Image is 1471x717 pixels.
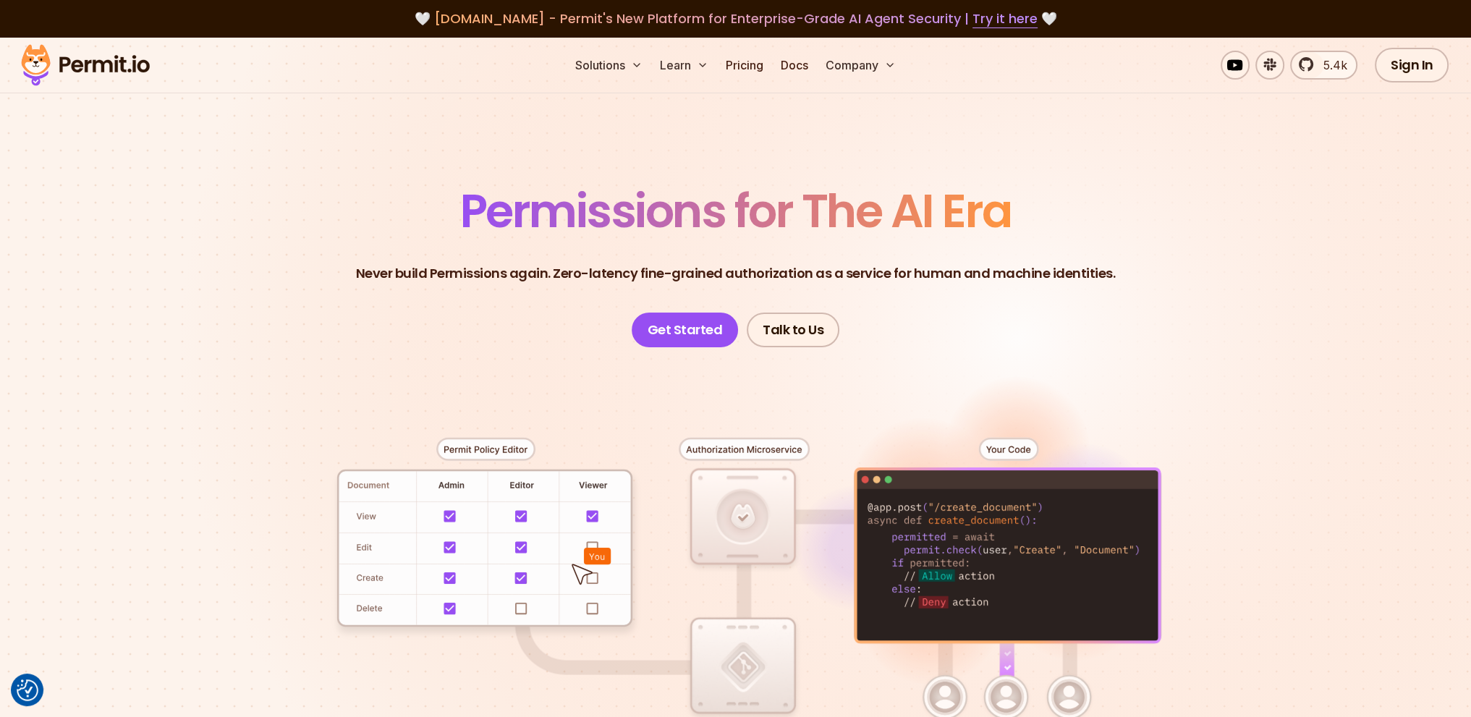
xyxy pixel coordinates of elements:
[1315,56,1347,74] span: 5.4k
[17,679,38,701] button: Consent Preferences
[35,9,1436,29] div: 🤍 🤍
[820,51,902,80] button: Company
[632,313,739,347] a: Get Started
[356,263,1116,284] p: Never build Permissions again. Zero-latency fine-grained authorization as a service for human and...
[434,9,1038,27] span: [DOMAIN_NAME] - Permit's New Platform for Enterprise-Grade AI Agent Security |
[14,41,156,90] img: Permit logo
[17,679,38,701] img: Revisit consent button
[775,51,814,80] a: Docs
[1290,51,1357,80] a: 5.4k
[972,9,1038,28] a: Try it here
[569,51,648,80] button: Solutions
[720,51,769,80] a: Pricing
[460,179,1012,243] span: Permissions for The AI Era
[1375,48,1449,82] a: Sign In
[654,51,714,80] button: Learn
[747,313,839,347] a: Talk to Us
